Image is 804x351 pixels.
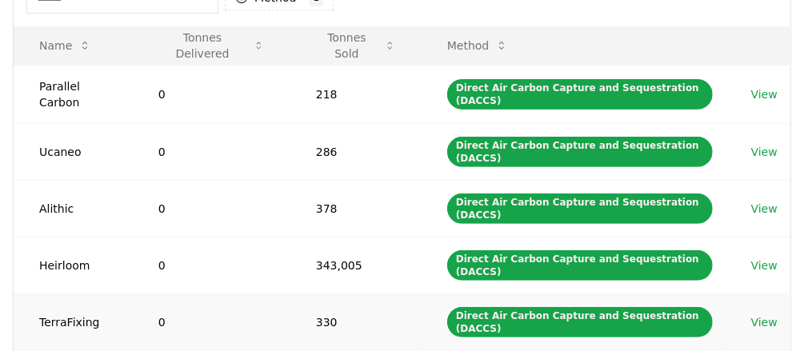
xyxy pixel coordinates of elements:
td: 0 [133,65,290,123]
td: 0 [133,293,290,350]
button: Method [434,30,522,62]
td: 343,005 [290,237,422,293]
a: View [751,86,778,102]
div: Direct Air Carbon Capture and Sequestration (DACCS) [447,307,713,337]
td: 0 [133,123,290,180]
td: TerraFixing [14,293,133,350]
div: Direct Air Carbon Capture and Sequestration (DACCS) [447,137,713,167]
div: Direct Air Carbon Capture and Sequestration (DACCS) [447,193,713,224]
td: Alithic [14,180,133,237]
a: View [751,314,778,330]
td: Parallel Carbon [14,65,133,123]
td: 286 [290,123,422,180]
td: 330 [290,293,422,350]
td: Heirloom [14,237,133,293]
td: 0 [133,237,290,293]
a: View [751,257,778,273]
button: Name [26,30,104,62]
td: Ucaneo [14,123,133,180]
div: Direct Air Carbon Capture and Sequestration (DACCS) [447,250,713,281]
td: 218 [290,65,422,123]
div: Direct Air Carbon Capture and Sequestration (DACCS) [447,79,713,110]
a: View [751,201,778,217]
button: Tonnes Sold [303,30,409,62]
button: Tonnes Delivered [146,30,278,62]
a: View [751,144,778,160]
td: 0 [133,180,290,237]
td: 378 [290,180,422,237]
